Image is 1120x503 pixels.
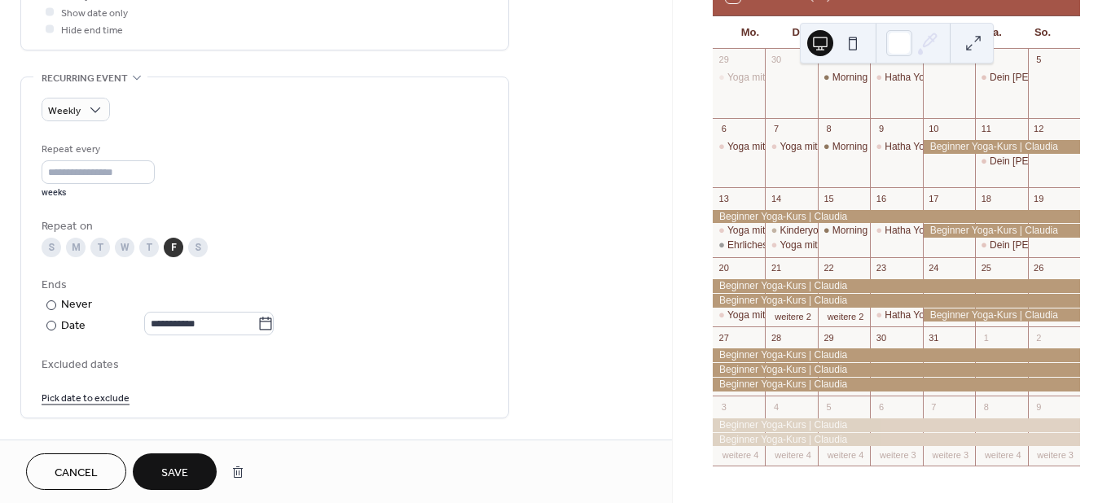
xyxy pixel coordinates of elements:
[726,16,775,49] div: Mo.
[875,54,887,66] div: 2
[975,238,1027,252] div: Dein Glück ist nur einen Gedanken weit entfernt
[870,308,922,322] div: Hatha Yoga mit Belinda
[713,348,1080,362] div: Beginner Yoga-Kurs | Claudia
[818,140,870,154] div: Morning Yoga | Christina
[90,238,110,257] div: T
[713,433,1080,447] div: Beginner Yoga-Kurs | Claudia
[823,331,835,343] div: 29
[718,192,730,204] div: 13
[885,308,1034,322] div: Hatha Yoga mit [PERSON_NAME]
[980,123,992,135] div: 11
[818,71,870,85] div: Morning Yoga | Christina
[42,141,152,158] div: Repeat every
[727,71,937,85] div: Yoga mit [PERSON_NAME] | [PERSON_NAME]
[765,140,817,154] div: Yoga mit Lisa | Hatha Vinyasa
[980,331,992,343] div: 1
[925,447,975,461] button: weitere 3
[980,54,992,66] div: 4
[718,331,730,343] div: 27
[1033,123,1045,135] div: 12
[727,308,937,322] div: Yoga mit [PERSON_NAME] | [PERSON_NAME]
[870,224,922,238] div: Hatha Yoga mit Belinda
[765,224,817,238] div: Kinderyoga 3 - 6 Jahre
[923,224,1080,238] div: Beginner Yoga-Kurs | Claudia
[885,140,1034,154] div: Hatha Yoga mit [PERSON_NAME]
[727,224,937,238] div: Yoga mit [PERSON_NAME] | [PERSON_NAME]
[770,54,782,66] div: 30
[928,400,940,413] div: 7
[115,238,134,257] div: W
[133,453,217,490] button: Save
[188,238,208,257] div: S
[821,447,871,461] button: weitere 4
[775,16,824,49] div: Di.
[885,71,1034,85] div: Hatha Yoga mit [PERSON_NAME]
[718,400,730,413] div: 3
[885,224,1034,238] div: Hatha Yoga mit [PERSON_NAME]
[727,238,895,252] div: Ehrliches Mitteilen | [PERSON_NAME]
[61,317,274,335] div: Date
[1033,54,1045,66] div: 5
[818,224,870,238] div: Morning Yoga | Christina
[42,238,61,257] div: S
[928,54,940,66] div: 3
[923,140,1080,154] div: Beginner Yoga-Kurs | Claudia
[61,22,123,39] span: Hide end time
[161,465,188,482] span: Save
[875,123,887,135] div: 9
[928,192,940,204] div: 17
[718,262,730,274] div: 20
[875,331,887,343] div: 30
[978,447,1028,461] button: weitere 4
[875,400,887,413] div: 6
[823,192,835,204] div: 15
[870,140,922,154] div: Hatha Yoga mit Belinda
[875,262,887,274] div: 23
[969,16,1018,49] div: Sa.
[26,453,126,490] button: Cancel
[780,140,989,154] div: Yoga mit [PERSON_NAME] | [PERSON_NAME]
[713,279,1080,293] div: Beginner Yoga-Kurs | Claudia
[42,390,130,407] span: Pick date to exclude
[768,447,818,461] button: weitere 4
[713,363,1080,377] div: Beginner Yoga-Kurs | Claudia
[716,447,766,461] button: weitere 4
[713,140,765,154] div: Yoga mit Lisa | Hatha Vinyasa
[1033,192,1045,204] div: 19
[770,400,782,413] div: 4
[713,378,1080,391] div: Beginner Yoga-Kurs | Claudia
[770,262,782,274] div: 21
[980,192,992,204] div: 18
[61,296,93,313] div: Never
[42,70,128,87] span: Recurring event
[713,294,1080,308] div: Beginner Yoga-Kurs | Claudia
[780,238,989,252] div: Yoga mit [PERSON_NAME] | [PERSON_NAME]
[713,308,765,322] div: Yoga mit Lisa | Hatha Vinyasa
[42,187,155,199] div: weeks
[713,238,765,252] div: Ehrliches Mitteilen | Lars
[920,16,969,49] div: Fr.
[823,123,835,135] div: 8
[718,54,730,66] div: 29
[713,210,1080,224] div: Beginner Yoga-Kurs | Claudia
[928,262,940,274] div: 24
[821,308,871,322] button: weitere 2
[727,140,937,154] div: Yoga mit [PERSON_NAME] | [PERSON_NAME]
[42,438,105,455] span: Event image
[770,123,782,135] div: 7
[66,238,86,257] div: M
[1033,262,1045,274] div: 26
[980,400,992,413] div: 8
[823,262,835,274] div: 22
[873,447,923,461] button: weitere 3
[823,54,835,66] div: 1
[870,71,922,85] div: Hatha Yoga mit Belinda
[1033,331,1045,343] div: 2
[42,356,488,374] span: Excluded dates
[55,465,98,482] span: Cancel
[713,418,1080,432] div: Beginner Yoga-Kurs | Claudia
[139,238,159,257] div: T
[164,238,183,257] div: F
[975,71,1027,85] div: Dein Glück ist nur einen Gedanken weit entfernt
